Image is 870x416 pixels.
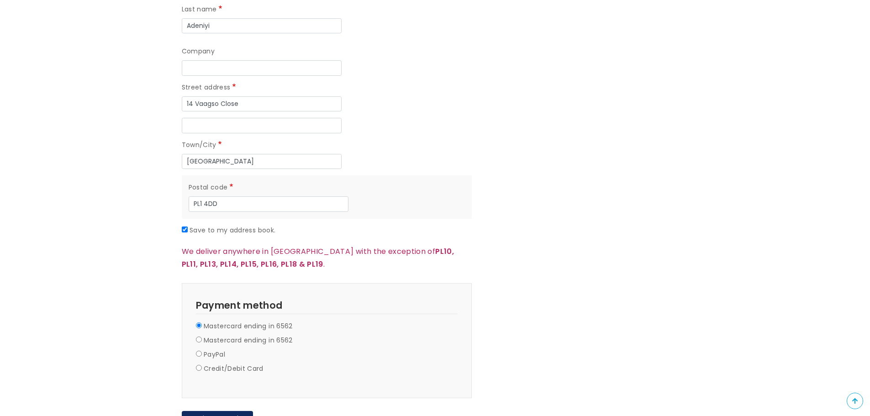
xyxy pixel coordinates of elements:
[182,46,215,57] label: Company
[182,140,224,151] label: Town/City
[189,182,235,193] label: Postal code
[204,349,225,360] label: PayPal
[204,363,264,374] label: Credit/Debit Card
[190,225,275,236] label: Save to my address book.
[182,245,472,270] p: We deliver anywhere in [GEOGRAPHIC_DATA] with the exception of .
[182,4,224,15] label: Last name
[182,82,237,93] label: Street address
[196,299,283,312] span: Payment method
[182,246,454,269] strong: PL10, PL11, PL13, PL14, PL15, PL16, PL18 & PL19
[204,321,293,332] label: Mastercard ending in 6562
[204,335,293,346] label: Mastercard ending in 6562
